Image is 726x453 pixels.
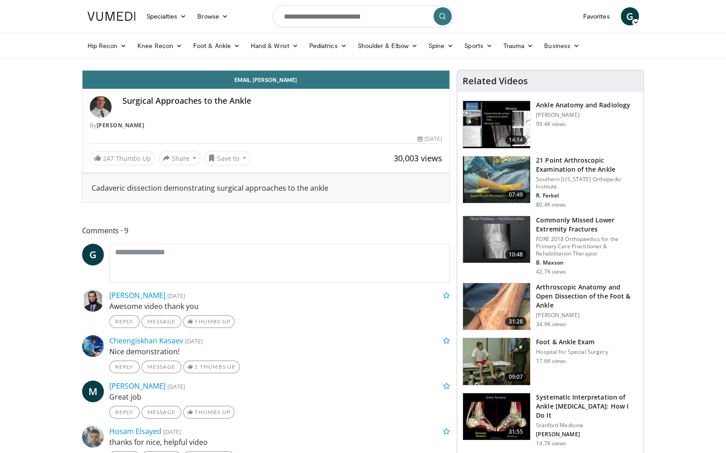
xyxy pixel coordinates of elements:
a: Message [141,361,181,373]
a: Pediatrics [304,37,352,55]
a: Message [141,406,181,419]
a: Spine [423,37,459,55]
a: 1 Thumbs Up [183,361,240,373]
p: Nice demonstration! [109,346,450,357]
img: ed2f2a3b-453b-45ea-a443-57fbd69e4c5c.150x105_q85_crop-smart_upscale.jpg [463,393,530,440]
a: Shoulder & Elbow [352,37,423,55]
a: Email [PERSON_NAME] [83,71,450,89]
a: 09:07 Foot & Ankle Exam Hospital for Special Surgery 17.6K views [463,337,638,386]
a: Browse [192,7,234,25]
h3: Ankle Anatomy and Radiology [536,101,630,110]
span: 31:55 [505,427,527,436]
a: 247 Thumbs Up [90,151,155,165]
p: 99.4K views [536,120,566,128]
p: [PERSON_NAME] [536,111,630,119]
a: Favorites [578,7,615,25]
a: [PERSON_NAME] [109,381,166,391]
h4: Related Videos [463,76,528,87]
p: 14.7K views [536,440,566,447]
a: [PERSON_NAME] [97,121,145,129]
video-js: Video Player [83,70,450,71]
span: 14:14 [505,135,527,145]
a: Foot & Ankle [188,37,245,55]
a: Reply [109,406,140,419]
a: Thumbs Up [183,315,234,328]
small: [DATE] [163,428,181,436]
span: Comments 9 [82,225,450,236]
img: Avatar [82,426,104,448]
button: Save to [204,151,250,165]
p: [PERSON_NAME] [536,431,638,438]
a: Specialties [141,7,192,25]
p: Southern [US_STATE] Orthopedic Institute [536,176,638,190]
p: Great job [109,391,450,402]
p: Awesome video thank you [109,301,450,312]
span: 07:49 [505,190,527,199]
input: Search topics, interventions [273,5,454,27]
img: Avatar [82,290,104,312]
span: 09:07 [505,372,527,381]
a: 31:55 Systematic Interpretation of Ankle [MEDICAL_DATA]: How I Do It Stanford Medicine [PERSON_NA... [463,393,638,447]
a: G [82,244,104,265]
img: Avatar [82,335,104,357]
a: Knee Recon [132,37,188,55]
p: B. Maxson [536,259,638,266]
p: Hospital for Special Surgery [536,348,608,356]
span: 10:48 [505,250,527,259]
p: [PERSON_NAME] [536,312,638,319]
small: [DATE] [185,337,203,345]
h3: Foot & Ankle Exam [536,337,608,347]
p: 80.4K views [536,201,566,208]
img: 4aa379b6-386c-4fb5-93ee-de5617843a87.150x105_q85_crop-smart_upscale.jpg [463,216,530,263]
a: Message [141,315,181,328]
a: Sports [459,37,498,55]
a: Business [539,37,585,55]
img: 9953_3.png.150x105_q85_crop-smart_upscale.jpg [463,338,530,385]
a: 07:49 21 Point Arthroscopic Examination of the Ankle Southern [US_STATE] Orthopedic Institute R. ... [463,156,638,208]
img: d079e22e-f623-40f6-8657-94e85635e1da.150x105_q85_crop-smart_upscale.jpg [463,101,530,148]
a: Hip Recon [82,37,132,55]
img: widescreen_open_anatomy_100000664_3.jpg.150x105_q85_crop-smart_upscale.jpg [463,283,530,330]
a: Cheengiskhan Kasaev [109,336,183,346]
a: Reply [109,315,140,328]
a: 31:28 Arthroscopic Anatomy and Open Dissection of the Foot & Ankle [PERSON_NAME] 34.9K views [463,283,638,331]
a: Hand & Wrist [245,37,304,55]
div: Cadaveric dissection demonstrating surgical approaches to the ankle [92,183,441,193]
p: thanks for nice, helpful video [109,437,450,448]
img: d2937c76-94b7-4d20-9de4-1c4e4a17f51d.150x105_q85_crop-smart_upscale.jpg [463,156,530,203]
h3: Systematic Interpretation of Ankle [MEDICAL_DATA]: How I Do It [536,393,638,420]
a: Hosam Elsayed [109,426,161,436]
div: By [90,121,443,130]
small: [DATE] [167,292,185,300]
p: 42.7K views [536,268,566,275]
a: Trauma [498,37,539,55]
p: FORE 2018 Orthopaedics for the Primary Care Practitioner & Rehabilitation Therapist [536,236,638,257]
h3: Arthroscopic Anatomy and Open Dissection of the Foot & Ankle [536,283,638,310]
img: Avatar [90,96,112,118]
span: 31:28 [505,317,527,326]
button: Share [159,151,201,165]
h3: Commonly Missed Lower Extremity Fractures [536,216,638,234]
p: 34.9K views [536,321,566,328]
h3: 21 Point Arthroscopic Examination of the Ankle [536,156,638,174]
img: VuMedi Logo [88,12,136,21]
span: 1 [195,363,198,370]
a: Reply [109,361,140,373]
a: G [621,7,639,25]
a: [PERSON_NAME] [109,290,166,300]
a: M [82,381,104,402]
p: 17.6K views [536,357,566,365]
small: [DATE] [167,382,185,390]
p: Stanford Medicine [536,422,638,429]
span: 30,003 views [394,153,442,164]
span: 247 [103,154,114,163]
p: R. Ferkel [536,192,638,199]
a: 14:14 Ankle Anatomy and Radiology [PERSON_NAME] 99.4K views [463,101,638,149]
div: [DATE] [418,135,442,143]
a: Thumbs Up [183,406,234,419]
a: 10:48 Commonly Missed Lower Extremity Fractures FORE 2018 Orthopaedics for the Primary Care Pract... [463,216,638,275]
h4: Surgical Approaches to the Ankle [122,96,443,106]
